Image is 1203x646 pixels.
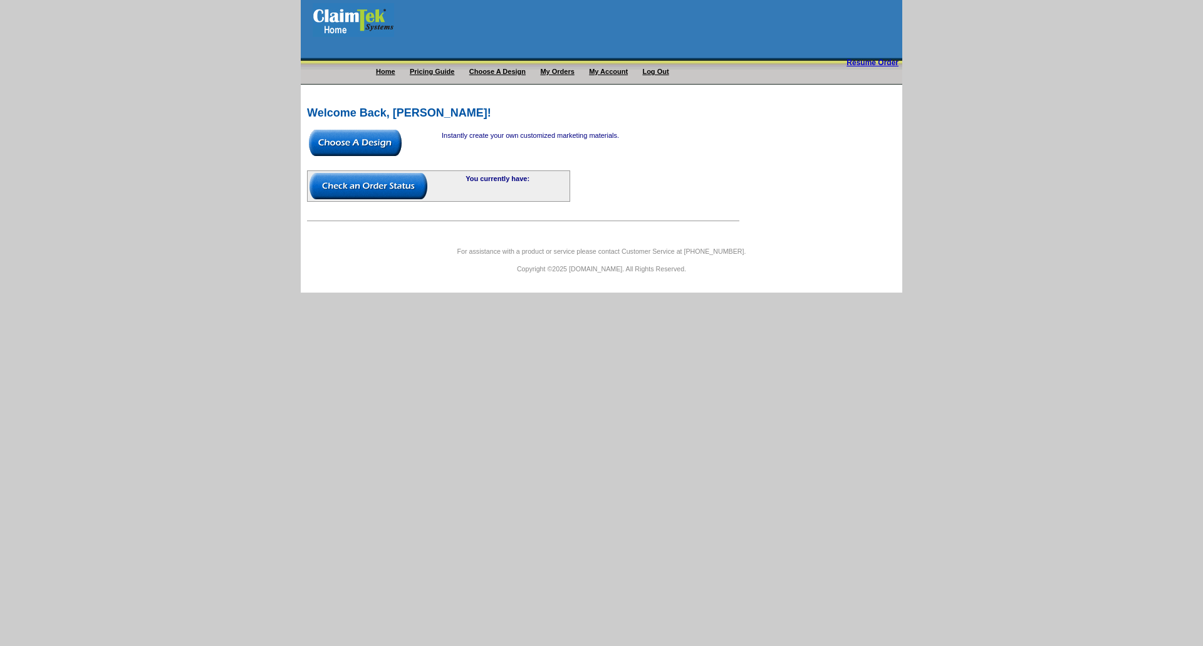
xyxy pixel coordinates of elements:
[307,107,896,118] h2: Welcome Back, [PERSON_NAME]!
[442,132,619,139] span: Instantly create your own customized marketing materials.
[466,175,529,182] b: You currently have:
[376,68,395,75] a: Home
[301,246,902,257] p: For assistance with a product or service please contact Customer Service at [PHONE_NUMBER].
[589,68,628,75] a: My Account
[846,58,898,67] strong: Resume Order
[642,68,669,75] a: Log Out
[310,173,427,199] img: button-check-order-status.gif
[469,68,526,75] a: Choose A Design
[309,130,402,156] img: button-choose-design.gif
[540,68,574,75] a: My Orders
[301,263,902,274] p: Copyright ©2025 [DOMAIN_NAME]. All Rights Reserved.
[410,68,455,75] a: Pricing Guide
